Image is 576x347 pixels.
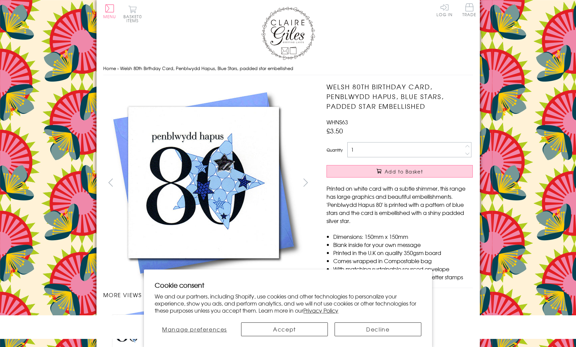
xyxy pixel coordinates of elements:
[155,322,234,336] button: Manage preferences
[436,3,453,17] a: Log In
[103,82,305,284] img: Welsh 80th Birthday Card, Penblwydd Hapus, Blue Stars, padded star embellished
[333,257,473,265] li: Comes wrapped in Compostable bag
[385,168,423,175] span: Add to Basket
[126,13,142,24] span: 0 items
[327,147,343,153] label: Quantity
[162,325,227,333] span: Manage preferences
[327,118,348,126] span: WHNS63
[333,241,473,249] li: Blank inside for your own message
[123,5,142,23] button: Basket0 items
[103,62,473,75] nav: breadcrumbs
[327,126,343,135] span: £3.50
[462,3,476,18] a: Trade
[241,322,328,336] button: Accept
[333,265,473,273] li: With matching sustainable sourced envelope
[155,293,421,314] p: We and our partners, including Shopify, use cookies and other technologies to personalize your ex...
[333,249,473,257] li: Printed in the U.K on quality 350gsm board
[261,7,315,60] img: Claire Giles Greetings Cards
[155,280,421,290] h2: Cookie consent
[103,175,118,190] button: prev
[120,65,293,71] span: Welsh 80th Birthday Card, Penblwydd Hapus, Blue Stars, padded star embellished
[333,232,473,241] li: Dimensions: 150mm x 150mm
[103,291,313,299] h3: More views
[327,184,473,225] p: Printed on white card with a subtle shimmer, this range has large graphics and beautiful embellis...
[103,13,116,20] span: Menu
[462,3,476,17] span: Trade
[327,82,473,111] h1: Welsh 80th Birthday Card, Penblwydd Hapus, Blue Stars, padded star embellished
[103,65,116,71] a: Home
[313,82,515,284] img: Welsh 80th Birthday Card, Penblwydd Hapus, Blue Stars, padded star embellished
[335,322,421,336] button: Decline
[327,165,473,178] button: Add to Basket
[117,65,119,71] span: ›
[303,306,338,314] a: Privacy Policy
[298,175,313,190] button: next
[103,4,116,19] button: Menu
